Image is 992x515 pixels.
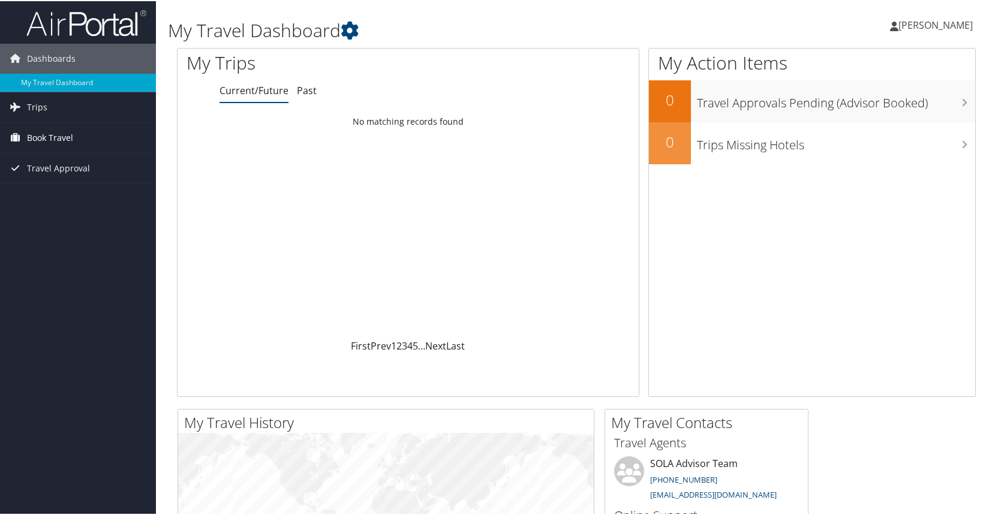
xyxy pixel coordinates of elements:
a: [EMAIL_ADDRESS][DOMAIN_NAME] [650,488,777,499]
a: Current/Future [220,83,288,96]
span: Travel Approval [27,152,90,182]
a: 5 [413,338,418,351]
a: Next [425,338,446,351]
h1: My Trips [187,49,437,74]
span: [PERSON_NAME] [898,17,973,31]
h2: My Travel History [184,411,594,432]
h3: Trips Missing Hotels [697,129,975,152]
h1: My Action Items [649,49,975,74]
a: 0Trips Missing Hotels [649,121,975,163]
h2: 0 [649,89,691,109]
a: Past [297,83,317,96]
li: SOLA Advisor Team [608,455,805,504]
span: Dashboards [27,43,76,73]
a: First [351,338,371,351]
a: 4 [407,338,413,351]
h2: 0 [649,131,691,151]
a: 3 [402,338,407,351]
a: [PHONE_NUMBER] [650,473,717,484]
span: … [418,338,425,351]
span: Trips [27,91,47,121]
a: Last [446,338,465,351]
h3: Travel Approvals Pending (Advisor Booked) [697,88,975,110]
a: [PERSON_NAME] [890,6,985,42]
a: 1 [391,338,396,351]
span: Book Travel [27,122,73,152]
img: airportal-logo.png [26,8,146,36]
h1: My Travel Dashboard [168,17,713,42]
a: 2 [396,338,402,351]
td: No matching records found [178,110,639,131]
a: 0Travel Approvals Pending (Advisor Booked) [649,79,975,121]
a: Prev [371,338,391,351]
h2: My Travel Contacts [611,411,808,432]
h3: Travel Agents [614,433,799,450]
